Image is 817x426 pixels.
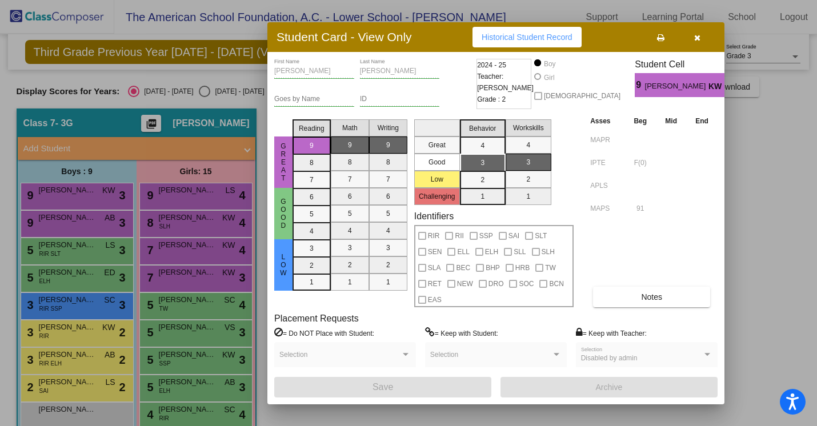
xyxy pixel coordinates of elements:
[542,245,555,259] span: SLH
[641,292,662,302] span: Notes
[457,245,469,259] span: ELL
[482,33,572,42] span: Historical Student Record
[274,95,354,103] input: goes by name
[590,177,622,194] input: assessment
[278,253,289,277] span: Low
[428,293,442,307] span: EAS
[477,71,534,94] span: Teacher: [PERSON_NAME]
[488,277,504,291] span: DRO
[624,115,656,127] th: Beg
[414,211,454,222] label: Identifiers
[581,354,638,362] span: Disabled by admin
[428,229,440,243] span: RIR
[428,277,442,291] span: RET
[278,142,289,182] span: Great
[486,261,500,275] span: BHP
[543,73,555,83] div: Girl
[500,377,718,397] button: Archive
[590,131,622,148] input: assessment
[590,154,622,171] input: assessment
[456,261,470,275] span: BEC
[428,245,442,259] span: SEN
[549,277,563,291] span: BCN
[635,59,734,70] h3: Student Cell
[686,115,718,127] th: End
[656,115,686,127] th: Mid
[274,327,374,339] label: = Do NOT Place with Student:
[455,229,463,243] span: RII
[457,277,473,291] span: NEW
[543,59,556,69] div: Boy
[596,383,623,392] span: Archive
[479,229,493,243] span: SSP
[590,200,622,217] input: assessment
[428,261,441,275] span: SLA
[587,115,624,127] th: Asses
[724,78,734,92] span: 3
[645,81,708,93] span: [PERSON_NAME]
[508,229,519,243] span: SAI
[472,27,582,47] button: Historical Student Record
[425,327,498,339] label: = Keep with Student:
[576,327,647,339] label: = Keep with Teacher:
[593,287,710,307] button: Notes
[515,261,530,275] span: HRB
[485,245,498,259] span: ELH
[274,313,359,324] label: Placement Requests
[278,198,289,230] span: Good
[708,81,724,93] span: KW
[545,261,556,275] span: TW
[514,245,526,259] span: SLL
[373,382,393,392] span: Save
[274,377,491,397] button: Save
[519,277,534,291] span: SOC
[477,59,506,71] span: 2024 - 25
[477,94,506,105] span: Grade : 2
[544,89,620,103] span: [DEMOGRAPHIC_DATA]
[535,229,547,243] span: SLT
[277,30,412,44] h3: Student Card - View Only
[635,78,644,92] span: 9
